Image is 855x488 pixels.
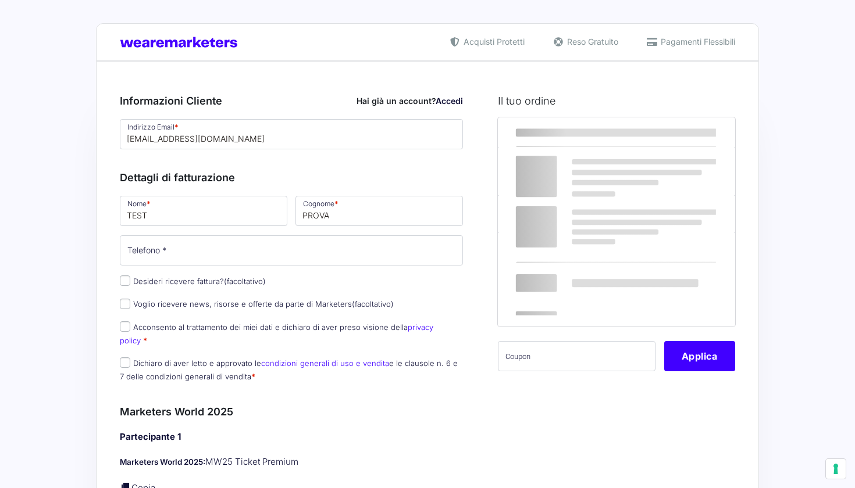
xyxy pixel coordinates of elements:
[295,196,463,226] input: Cognome *
[120,357,130,368] input: Dichiaro di aver letto e approvato lecondizioni generali di uso e venditae le clausole n. 6 e 7 d...
[120,455,463,469] p: MW25 Ticket Premium
[120,358,458,381] label: Dichiaro di aver letto e approvato le e le clausole n. 6 e 7 delle condizioni generali di vendita
[658,35,735,48] span: Pagamenti Flessibili
[120,457,205,467] strong: Marketers World 2025:
[498,341,655,371] input: Coupon
[120,321,130,332] input: Acconsento al trattamento dei miei dati e dichiaro di aver preso visione dellaprivacy policy
[564,35,618,48] span: Reso Gratuito
[498,232,635,326] th: Totale
[120,119,463,149] input: Indirizzo Email *
[120,277,266,286] label: Desideri ricevere fattura?
[120,275,130,286] input: Desideri ricevere fattura?(facoltativo)
[120,196,287,226] input: Nome *
[224,277,266,286] span: (facoltativo)
[664,341,735,371] button: Applica
[120,170,463,185] h3: Dettagli di fatturazione
[357,95,463,107] div: Hai già un account?
[120,93,463,109] h3: Informazioni Cliente
[498,196,635,232] th: Subtotale
[498,148,635,196] td: Marketers World 2025 - MW25 Ticket Premium
[634,117,735,148] th: Subtotale
[352,299,394,308] span: (facoltativo)
[436,96,463,106] a: Accedi
[9,443,44,478] iframe: Customerly Messenger Launcher
[498,93,735,109] h3: Il tuo ordine
[120,430,463,444] h4: Partecipante 1
[120,322,433,345] label: Acconsento al trattamento dei miei dati e dichiaro di aver preso visione della
[120,299,394,308] label: Voglio ricevere news, risorse e offerte da parte di Marketers
[120,235,463,265] input: Telefono *
[826,459,846,479] button: Le tue preferenze relative al consenso per le tecnologie di tracciamento
[498,117,635,148] th: Prodotto
[120,299,130,309] input: Voglio ricevere news, risorse e offerte da parte di Marketers(facoltativo)
[120,404,463,419] h3: Marketers World 2025
[261,358,389,368] a: condizioni generali di uso e vendita
[461,35,525,48] span: Acquisti Protetti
